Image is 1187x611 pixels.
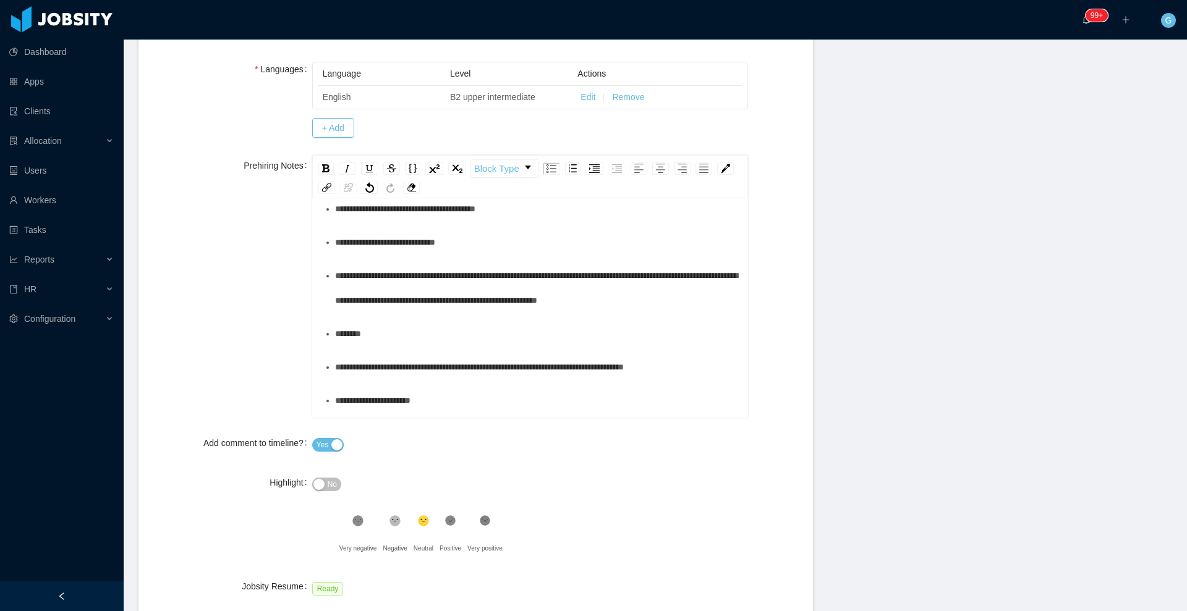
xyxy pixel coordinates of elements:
[359,182,401,194] div: rdw-history-control
[328,478,337,491] span: No
[9,285,18,293] i: icon: book
[203,438,312,448] label: Add comment to timeline?
[339,536,377,561] div: Very negative
[9,40,114,64] a: icon: pie-chartDashboard
[9,99,114,124] a: icon: auditClients
[9,314,18,323] i: icon: setting
[581,91,595,104] button: Edit
[9,217,114,242] a: icon: profileTasks
[715,159,736,178] div: rdw-color-picker
[470,159,538,178] div: rdw-dropdown
[608,162,626,175] div: Outdent
[401,182,422,194] div: rdw-remove-control
[24,314,75,324] span: Configuration
[255,64,312,74] label: Languages
[467,536,503,561] div: Very positive
[322,196,739,413] div: rdw-editor
[9,255,18,264] i: icon: line-chart
[316,159,469,178] div: rdw-inline-control
[318,162,334,175] div: Bold
[474,156,519,181] span: Block Type
[323,92,351,102] span: English
[674,162,691,175] div: Right
[543,162,560,175] div: Unordered
[1121,15,1130,24] i: icon: plus
[244,161,312,171] label: Prehiring Notes
[414,536,433,561] div: Neutral
[316,182,359,194] div: rdw-link-control
[312,155,749,198] div: rdw-toolbar
[317,439,329,451] span: Yes
[340,182,357,194] div: Unlink
[585,162,603,175] div: Indent
[1082,15,1091,24] i: icon: bell
[450,92,535,102] span: B2 upper intermediate
[383,182,398,194] div: Redo
[577,69,606,78] span: Actions
[612,91,644,104] button: Remove
[339,162,356,175] div: Italic
[270,478,312,487] label: Highlight
[323,69,361,78] span: Language
[361,162,378,175] div: Underline
[242,581,312,591] label: Jobsity Resume
[9,137,18,145] i: icon: solution
[383,536,407,561] div: Negative
[403,182,420,194] div: Remove
[318,182,335,194] div: Link
[565,162,581,175] div: Ordered
[9,188,114,213] a: icon: userWorkers
[312,118,354,138] button: + Add
[312,582,344,596] span: Ready
[696,162,712,175] div: Justify
[652,162,669,175] div: Center
[405,162,420,175] div: Monospace
[628,159,715,178] div: rdw-textalign-control
[448,162,466,175] div: Subscript
[24,255,54,264] span: Reports
[1086,9,1108,22] sup: 203
[24,136,62,146] span: Allocation
[425,162,443,175] div: Superscript
[1165,13,1172,28] span: G
[9,158,114,183] a: icon: robotUsers
[469,159,540,178] div: rdw-block-control
[450,69,470,78] span: Level
[383,162,400,175] div: Strikethrough
[440,536,461,561] div: Positive
[540,159,628,178] div: rdw-list-control
[471,160,538,177] a: Block Type
[9,69,114,94] a: icon: appstoreApps
[312,155,749,418] div: rdw-wrapper
[362,182,378,194] div: Undo
[631,162,647,175] div: Left
[24,284,36,294] span: HR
